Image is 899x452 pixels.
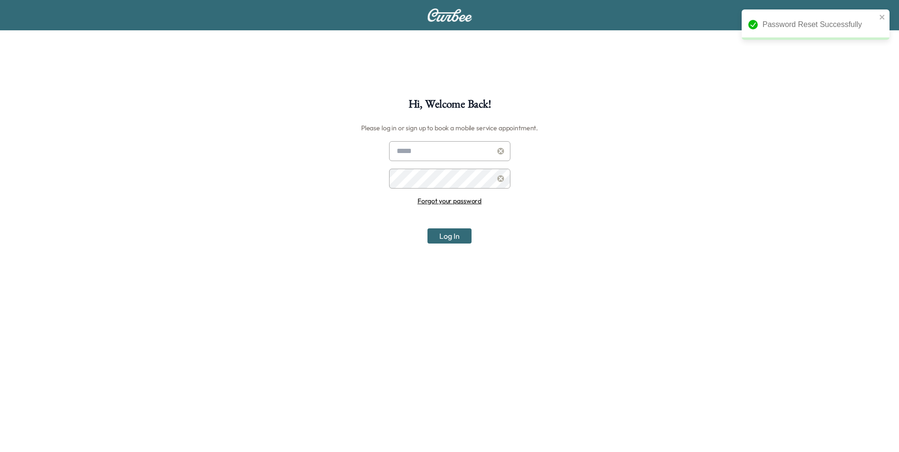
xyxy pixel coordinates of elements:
[879,13,886,21] button: close
[427,9,472,22] img: Curbee Logo
[409,99,491,115] h1: Hi, Welcome Back!
[427,228,472,244] button: Log In
[418,197,481,205] a: Forgot your password
[361,120,538,136] h6: Please log in or sign up to book a mobile service appointment.
[763,19,876,30] div: Password Reset Successfully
